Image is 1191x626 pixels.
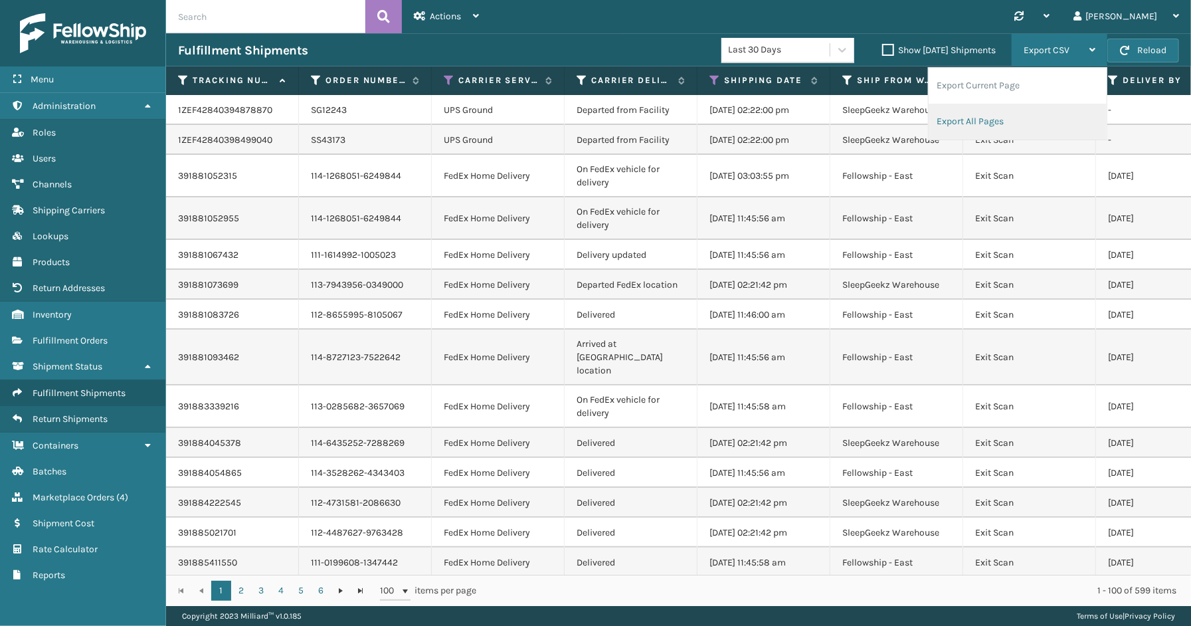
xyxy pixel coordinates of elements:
a: 111-0199608-1347442 [311,557,398,568]
a: 114-6435252-7288269 [311,437,405,449]
td: [DATE] 02:22:00 pm [697,125,830,155]
span: Lookups [33,231,68,242]
td: FedEx Home Delivery [432,330,565,385]
td: FedEx Home Delivery [432,197,565,240]
td: 391881052315 [166,155,299,197]
a: 114-1268051-6249844 [311,170,401,181]
td: 391885021701 [166,518,299,548]
span: Rate Calculator [33,544,98,555]
td: 391883339216 [166,385,299,428]
label: Show [DATE] Shipments [882,45,996,56]
td: Exit Scan [963,428,1096,458]
td: 391881083726 [166,300,299,330]
td: FedEx Home Delivery [432,385,565,428]
td: Exit Scan [963,548,1096,577]
span: Users [33,153,56,164]
div: | [1077,606,1175,626]
td: Exit Scan [963,270,1096,300]
td: UPS Ground [432,125,565,155]
td: Departed from Facility [565,95,697,125]
td: 391885411550 [166,548,299,577]
td: 391881067432 [166,240,299,270]
td: Delivered [565,518,697,548]
span: Inventory [33,309,72,320]
td: Delivery updated [565,240,697,270]
td: Fellowship - East [830,385,963,428]
td: SleepGeekz Warehouse [830,428,963,458]
td: Fellowship - East [830,330,963,385]
a: 113-7943956-0349000 [311,279,403,290]
td: [DATE] 02:22:00 pm [697,95,830,125]
label: Shipping Date [724,74,804,86]
td: Fellowship - East [830,155,963,197]
a: 5 [291,581,311,601]
td: [DATE] 03:03:55 pm [697,155,830,197]
td: FedEx Home Delivery [432,240,565,270]
td: [DATE] 11:45:56 am [697,330,830,385]
a: 4 [271,581,291,601]
td: FedEx Home Delivery [432,270,565,300]
span: Go to the next page [335,585,346,596]
span: Channels [33,179,72,190]
td: On FedEx vehicle for delivery [565,385,697,428]
td: [DATE] 11:45:58 am [697,385,830,428]
td: Departed FedEx location [565,270,697,300]
p: Copyright 2023 Milliard™ v 1.0.185 [182,606,302,626]
td: FedEx Home Delivery [432,155,565,197]
span: Go to the last page [355,585,366,596]
td: Exit Scan [963,155,1096,197]
td: [DATE] 02:21:42 pm [697,488,830,518]
td: Delivered [565,458,697,488]
td: SleepGeekz Warehouse [830,488,963,518]
td: Exit Scan [963,518,1096,548]
a: 3 [251,581,271,601]
span: Products [33,257,70,268]
span: Fulfillment Orders [33,335,108,346]
a: Go to the last page [351,581,371,601]
button: Reload [1107,39,1179,62]
td: Departed from Facility [565,125,697,155]
td: Delivered [565,300,697,330]
td: [DATE] 11:46:00 am [697,300,830,330]
a: Go to the next page [331,581,351,601]
td: 391884045378 [166,428,299,458]
a: 112-4487627-9763428 [311,527,403,538]
td: [DATE] 11:45:56 am [697,458,830,488]
label: Ship from warehouse [857,74,937,86]
td: Delivered [565,548,697,577]
div: Last 30 Days [728,43,831,57]
td: Delivered [565,428,697,458]
td: [DATE] 02:21:42 pm [697,518,830,548]
span: Roles [33,127,56,138]
td: SleepGeekz Warehouse [830,125,963,155]
a: 114-8727123-7522642 [311,352,401,363]
label: Order Number [325,74,406,86]
td: 391881073699 [166,270,299,300]
td: 391884054865 [166,458,299,488]
td: 1ZEF42840398499040 [166,125,299,155]
td: FedEx Home Delivery [432,428,565,458]
td: SleepGeekz Warehouse [830,270,963,300]
td: Delivered [565,488,697,518]
td: FedEx Home Delivery [432,488,565,518]
span: Actions [430,11,461,22]
a: 6 [311,581,331,601]
td: FedEx Home Delivery [432,458,565,488]
span: Batches [33,466,66,477]
img: logo [20,13,146,53]
span: Shipping Carriers [33,205,105,216]
td: 391881093462 [166,330,299,385]
td: Exit Scan [963,197,1096,240]
td: Exit Scan [963,240,1096,270]
a: SG12243 [311,104,347,116]
a: 1 [211,581,231,601]
td: [DATE] 11:45:58 am [697,548,830,577]
td: On FedEx vehicle for delivery [565,197,697,240]
label: Carrier Service [458,74,539,86]
td: On FedEx vehicle for delivery [565,155,697,197]
td: Arrived at [GEOGRAPHIC_DATA] location [565,330,697,385]
span: Shipment Cost [33,518,94,529]
td: UPS Ground [432,95,565,125]
a: 2 [231,581,251,601]
td: SleepGeekz Warehouse [830,518,963,548]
